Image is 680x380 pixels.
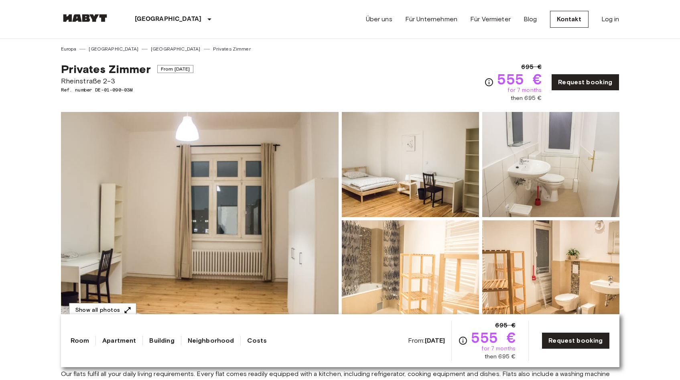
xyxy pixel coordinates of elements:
a: Costs [247,336,267,345]
a: Über uns [366,14,392,24]
span: then 695 € [485,353,516,361]
a: Für Unternehmen [405,14,457,24]
p: [GEOGRAPHIC_DATA] [135,14,202,24]
span: Rheinstraße 2-3 [61,76,194,86]
img: Picture of unit DE-01-090-03M [482,112,619,217]
a: Log in [601,14,619,24]
img: Picture of unit DE-01-090-03M [342,220,479,325]
span: then 695 € [511,94,542,102]
span: From [DATE] [157,65,194,73]
img: Picture of unit DE-01-090-03M [482,220,619,325]
a: Blog [524,14,537,24]
span: 695 € [521,62,542,72]
img: Picture of unit DE-01-090-03M [342,112,479,217]
svg: Check cost overview for full price breakdown. Please note that discounts apply to new joiners onl... [458,336,468,345]
a: Request booking [551,74,619,91]
a: Building [149,336,174,345]
span: for 7 months [507,86,542,94]
a: Für Vermieter [470,14,511,24]
a: Apartment [102,336,136,345]
img: Marketing picture of unit DE-01-090-03M [61,112,339,325]
a: Room [71,336,89,345]
a: Request booking [542,332,609,349]
b: [DATE] [425,337,445,344]
button: Show all photos [69,303,136,318]
span: Ref. number DE-01-090-03M [61,86,194,93]
a: Privates Zimmer [213,45,251,53]
span: Privates Zimmer [61,62,151,76]
a: Europa [61,45,77,53]
a: Neighborhood [188,336,234,345]
span: 555 € [471,330,516,345]
a: Kontakt [550,11,589,28]
a: [GEOGRAPHIC_DATA] [151,45,201,53]
span: for 7 months [481,345,516,353]
img: Habyt [61,14,109,22]
a: [GEOGRAPHIC_DATA] [89,45,138,53]
span: From: [408,336,445,345]
span: 555 € [497,72,542,86]
svg: Check cost overview for full price breakdown. Please note that discounts apply to new joiners onl... [484,77,494,87]
span: 695 € [495,321,516,330]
